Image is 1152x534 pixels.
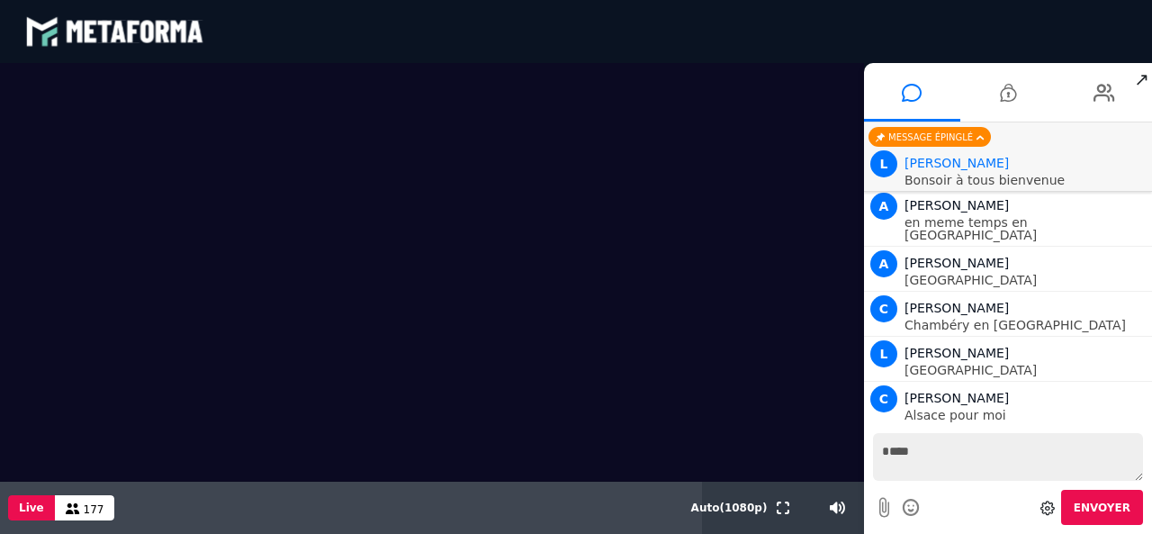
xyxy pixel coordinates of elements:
[870,295,897,322] span: C
[870,150,897,177] span: L
[904,274,1147,286] p: [GEOGRAPHIC_DATA]
[691,502,768,514] span: Auto ( 1080 p)
[1061,490,1143,525] button: Envoyer
[8,495,55,520] button: Live
[904,216,1147,241] p: en meme temps en [GEOGRAPHIC_DATA]
[904,364,1147,376] p: [GEOGRAPHIC_DATA]
[904,319,1147,331] p: Chambéry en [GEOGRAPHIC_DATA]
[1074,502,1130,514] span: Envoyer
[904,174,1147,186] p: Bonsoir à tous bienvenue
[84,503,104,516] span: 177
[904,409,1147,421] p: Alsace pour moi
[868,127,991,147] div: Message épinglé
[904,256,1009,270] span: [PERSON_NAME]
[904,198,1009,213] span: [PERSON_NAME]
[1131,63,1152,95] span: ↗
[904,156,1009,170] span: Animateur
[870,250,897,277] span: A
[904,301,1009,315] span: [PERSON_NAME]
[904,391,1009,405] span: [PERSON_NAME]
[870,385,897,412] span: C
[870,340,897,367] span: L
[688,482,771,534] button: Auto(1080p)
[870,193,897,220] span: A
[904,346,1009,360] span: [PERSON_NAME]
